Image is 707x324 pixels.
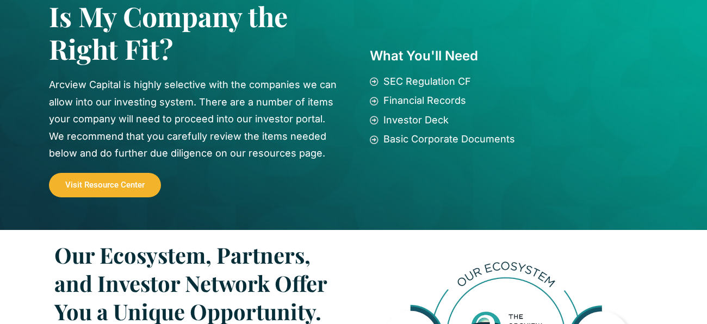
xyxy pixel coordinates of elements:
span: Basic Corporate Documents [381,131,515,148]
span: Visit Resource Center [65,181,145,189]
span: SEC Regulation CF [381,73,471,90]
h6: What You'll Need [370,49,658,63]
p: Arcview Capital is highly selective with the companies we can allow into our investing system. Th... [49,76,337,162]
span: Financial Records [381,92,466,109]
span: Investor Deck [381,112,449,129]
a: Visit Resource Center [49,173,161,197]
